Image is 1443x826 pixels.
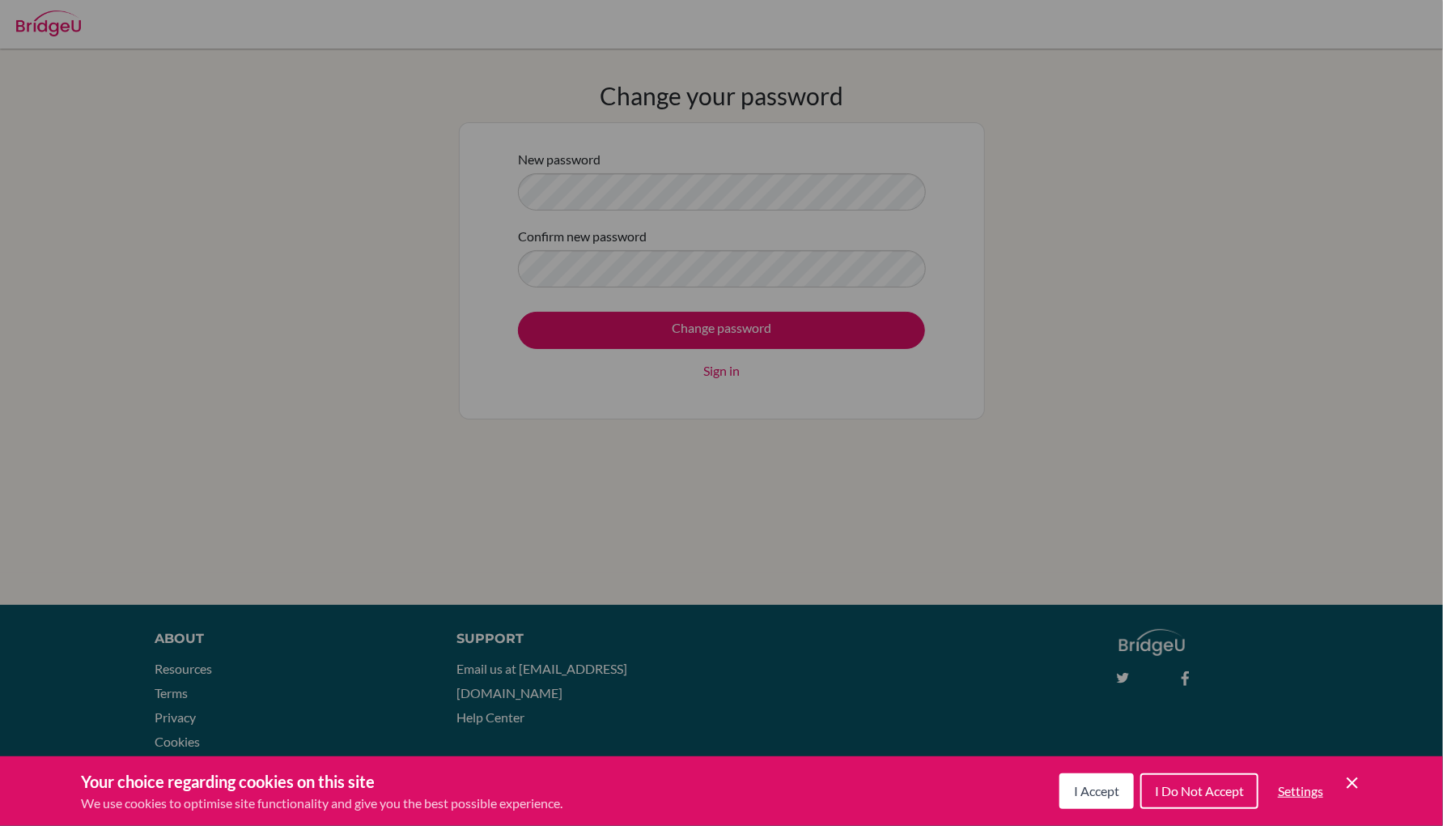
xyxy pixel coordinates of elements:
[1140,773,1258,809] button: I Do Not Accept
[1265,775,1336,807] button: Settings
[81,794,562,813] p: We use cookies to optimise site functionality and give you the best possible experience.
[1059,773,1134,809] button: I Accept
[1074,783,1119,798] span: I Accept
[1343,773,1362,793] button: Save and close
[1278,783,1323,798] span: Settings
[81,769,562,794] h3: Your choice regarding cookies on this site
[1155,783,1244,798] span: I Do Not Accept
